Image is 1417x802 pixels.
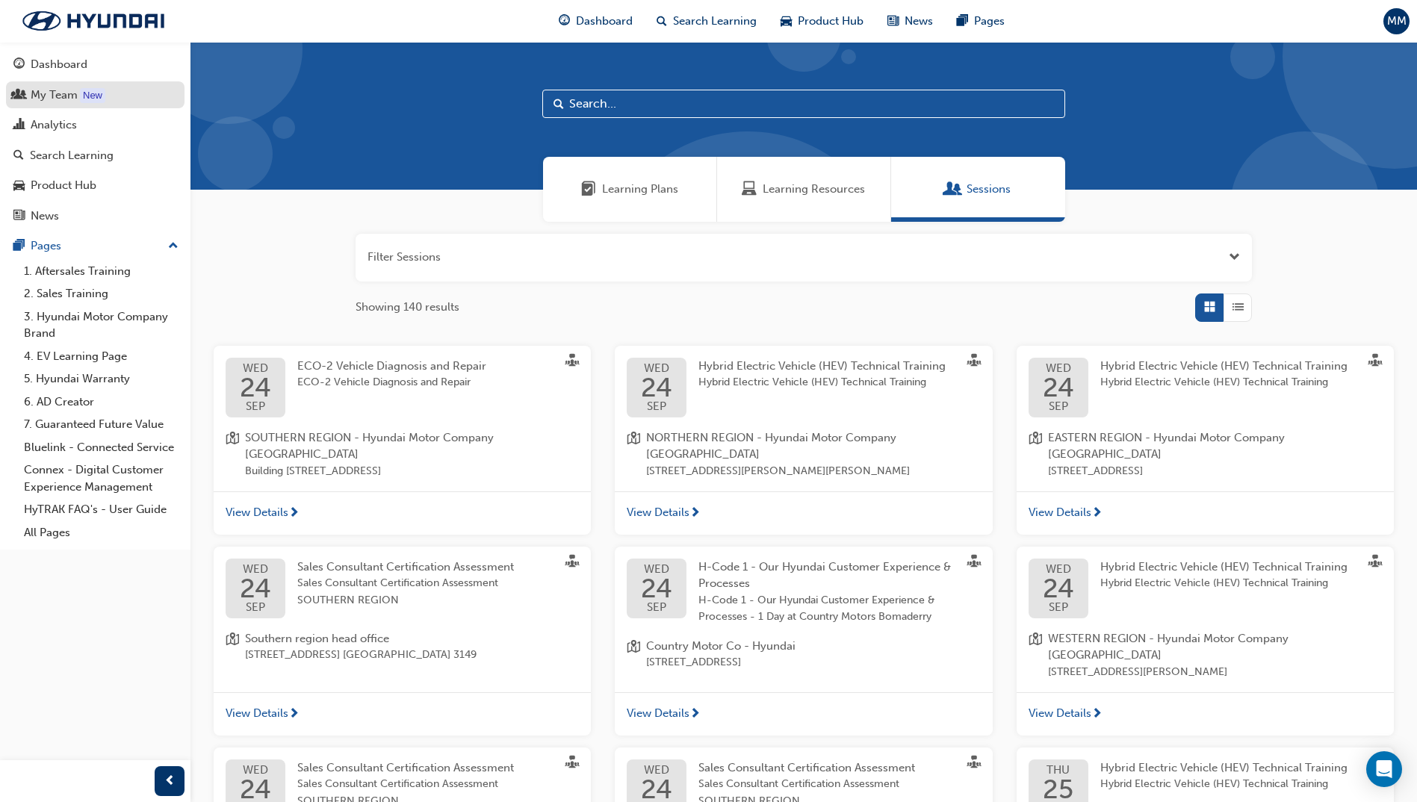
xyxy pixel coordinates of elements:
[240,765,271,776] span: WED
[1091,507,1103,520] span: next-icon
[226,358,579,417] a: WED24SEPECO-2 Vehicle Diagnosis and RepairECO-2 Vehicle Diagnosis and Repair
[245,630,477,647] span: Southern region head office
[543,157,717,222] a: Learning PlansLearning Plans
[30,147,114,164] div: Search Learning
[18,436,185,459] a: Bluelink - Connected Service
[297,761,514,774] span: Sales Consultant Certification Assessment
[742,181,757,198] span: Learning Resources
[214,692,591,736] a: View Details
[13,210,25,223] span: news-icon
[1017,547,1394,736] button: WED24SEPHybrid Electric Vehicle (HEV) Technical TrainingHybrid Electric Vehicle (HEV) Technical T...
[1048,630,1382,664] span: WESTERN REGION - Hyundai Motor Company [GEOGRAPHIC_DATA]
[6,232,185,260] button: Pages
[288,507,300,520] span: next-icon
[31,116,77,134] div: Analytics
[7,5,179,37] img: Trak
[673,13,757,30] span: Search Learning
[967,555,981,571] span: sessionType_FACE_TO_FACE-icon
[245,429,579,463] span: SOUTHERN REGION - Hyundai Motor Company [GEOGRAPHIC_DATA]
[226,630,239,664] span: location-icon
[80,88,105,103] div: Tooltip anchor
[627,705,689,722] span: View Details
[31,208,59,225] div: News
[581,181,596,198] span: Learning Plans
[1048,664,1382,681] span: [STREET_ADDRESS][PERSON_NAME]
[18,367,185,391] a: 5. Hyundai Warranty
[240,401,271,412] span: SEP
[641,765,672,776] span: WED
[1017,491,1394,535] a: View Details
[615,692,992,736] a: View Details
[1043,374,1074,401] span: 24
[627,638,980,671] a: location-iconCountry Motor Co - Hyundai[STREET_ADDRESS]
[18,305,185,345] a: 3. Hyundai Motor Company Brand
[547,6,645,37] a: guage-iconDashboard
[565,756,579,772] span: sessionType_FACE_TO_FACE-icon
[1100,374,1348,391] span: Hybrid Electric Vehicle (HEV) Technical Training
[646,654,796,671] span: [STREET_ADDRESS]
[627,504,689,521] span: View Details
[974,13,1005,30] span: Pages
[1043,575,1074,602] span: 24
[1029,429,1382,480] a: location-iconEASTERN REGION - Hyundai Motor Company [GEOGRAPHIC_DATA][STREET_ADDRESS]
[689,708,701,721] span: next-icon
[18,260,185,283] a: 1. Aftersales Training
[6,111,185,139] a: Analytics
[698,374,946,391] span: Hybrid Electric Vehicle (HEV) Technical Training
[967,756,981,772] span: sessionType_FACE_TO_FACE-icon
[602,181,678,198] span: Learning Plans
[1100,761,1348,774] span: Hybrid Electric Vehicle (HEV) Technical Training
[565,555,579,571] span: sessionType_FACE_TO_FACE-icon
[13,89,25,102] span: people-icon
[945,6,1017,37] a: pages-iconPages
[1368,555,1382,571] span: sessionType_FACE_TO_FACE-icon
[1100,359,1348,373] span: Hybrid Electric Vehicle (HEV) Technical Training
[641,564,672,575] span: WED
[240,564,271,575] span: WED
[6,202,185,230] a: News
[297,560,514,573] span: Sales Consultant Certification Assessment
[6,81,185,109] a: My Team
[641,363,672,374] span: WED
[214,547,591,736] button: WED24SEPSales Consultant Certification AssessmentSales Consultant Certification Assessment SOUTHE...
[1091,708,1103,721] span: next-icon
[1043,602,1074,613] span: SEP
[6,142,185,170] a: Search Learning
[226,630,579,664] a: location-iconSouthern region head office[STREET_ADDRESS] [GEOGRAPHIC_DATA] 3149
[698,592,956,626] span: H-Code 1 - Our Hyundai Customer Experience & Processes - 1 Day at Country Motors Bomaderry
[1204,299,1215,316] span: Grid
[1043,564,1074,575] span: WED
[781,12,792,31] span: car-icon
[226,705,288,722] span: View Details
[6,172,185,199] a: Product Hub
[13,119,25,132] span: chart-icon
[31,56,87,73] div: Dashboard
[542,90,1065,118] input: Search...
[905,13,933,30] span: News
[657,12,667,31] span: search-icon
[641,401,672,412] span: SEP
[214,346,591,535] button: WED24SEPECO-2 Vehicle Diagnosis and RepairECO-2 Vehicle Diagnosis and Repairlocation-iconSOUTHERN...
[1029,559,1382,618] a: WED24SEPHybrid Electric Vehicle (HEV) Technical TrainingHybrid Electric Vehicle (HEV) Technical T...
[646,638,796,655] span: Country Motor Co - Hyundai
[627,559,980,626] a: WED24SEPH-Code 1 - Our Hyundai Customer Experience & ProcessesH-Code 1 - Our Hyundai Customer Exp...
[1383,8,1410,34] button: MM
[565,354,579,370] span: sessionType_FACE_TO_FACE-icon
[946,181,961,198] span: Sessions
[13,58,25,72] span: guage-icon
[1048,463,1382,480] span: [STREET_ADDRESS]
[1029,630,1382,681] a: location-iconWESTERN REGION - Hyundai Motor Company [GEOGRAPHIC_DATA][STREET_ADDRESS][PERSON_NAME]
[1043,765,1073,776] span: THU
[288,708,300,721] span: next-icon
[226,559,579,618] a: WED24SEPSales Consultant Certification AssessmentSales Consultant Certification Assessment SOUTHE...
[689,507,701,520] span: next-icon
[627,429,980,480] a: location-iconNORTHERN REGION - Hyundai Motor Company [GEOGRAPHIC_DATA][STREET_ADDRESS][PERSON_NAM...
[615,346,992,535] button: WED24SEPHybrid Electric Vehicle (HEV) Technical TrainingHybrid Electric Vehicle (HEV) Technical T...
[1100,776,1348,793] span: Hybrid Electric Vehicle (HEV) Technical Training
[641,575,672,602] span: 24
[1029,358,1382,417] a: WED24SEPHybrid Electric Vehicle (HEV) Technical TrainingHybrid Electric Vehicle (HEV) Technical T...
[18,282,185,305] a: 2. Sales Training
[6,51,185,78] a: Dashboard
[645,6,769,37] a: search-iconSearch Learning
